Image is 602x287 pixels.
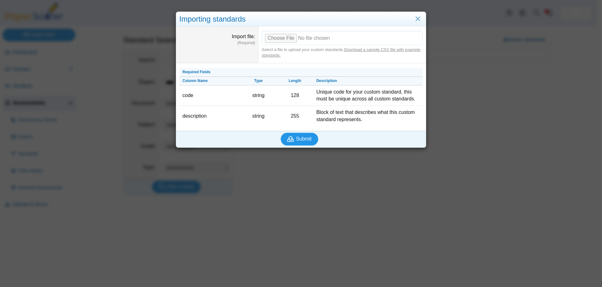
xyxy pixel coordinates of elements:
[296,136,312,141] span: Submit
[179,40,255,46] dfn: (Required)
[277,85,313,106] td: 128
[179,68,423,77] th: Required Fields
[277,77,313,85] th: Length
[313,77,423,85] th: Description
[313,106,423,126] td: Block of text that describes what this custom standard represents.
[232,34,255,39] label: Import file
[262,47,423,58] div: Select a file to upload your custom standards.
[179,106,240,126] td: description
[179,85,240,106] td: code
[240,85,277,106] td: string
[176,12,426,27] div: Importing standards
[240,77,277,85] th: Type
[281,133,318,145] button: Submit
[262,47,420,58] a: Download a sample CSV file with example standards.
[179,77,240,85] th: Column Name
[313,85,423,106] td: Unique code for your custom standard, this must be unique across all custom standards.
[277,106,313,126] td: 255
[240,106,277,126] td: string
[413,14,423,24] a: Close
